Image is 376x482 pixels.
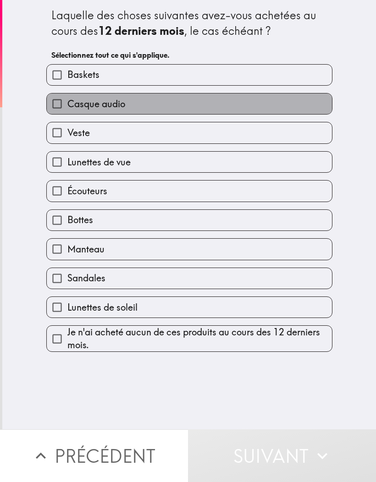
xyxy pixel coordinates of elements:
button: Veste [47,122,332,143]
button: Je n'ai acheté aucun de ces produits au cours des 12 derniers mois. [47,326,332,351]
span: Baskets [67,68,100,81]
button: Manteau [47,239,332,259]
span: Je n'ai acheté aucun de ces produits au cours des 12 derniers mois. [67,326,332,351]
button: Suivant [188,429,376,482]
div: Laquelle des choses suivantes avez-vous achetées au cours des , le cas échéant ? [51,8,327,38]
span: Écouteurs [67,185,107,197]
span: Lunettes de vue [67,156,131,169]
b: 12 derniers mois [98,24,184,38]
span: Casque audio [67,98,125,110]
h6: Sélectionnez tout ce qui s'applique. [51,50,327,60]
span: Bottes [67,214,93,226]
button: Bottes [47,210,332,230]
button: Sandales [47,268,332,289]
span: Sandales [67,272,105,285]
span: Lunettes de soleil [67,301,138,314]
button: Casque audio [47,93,332,114]
button: Baskets [47,65,332,85]
span: Veste [67,126,90,139]
span: Manteau [67,243,105,256]
button: Lunettes de vue [47,152,332,172]
button: Écouteurs [47,181,332,201]
button: Lunettes de soleil [47,297,332,318]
